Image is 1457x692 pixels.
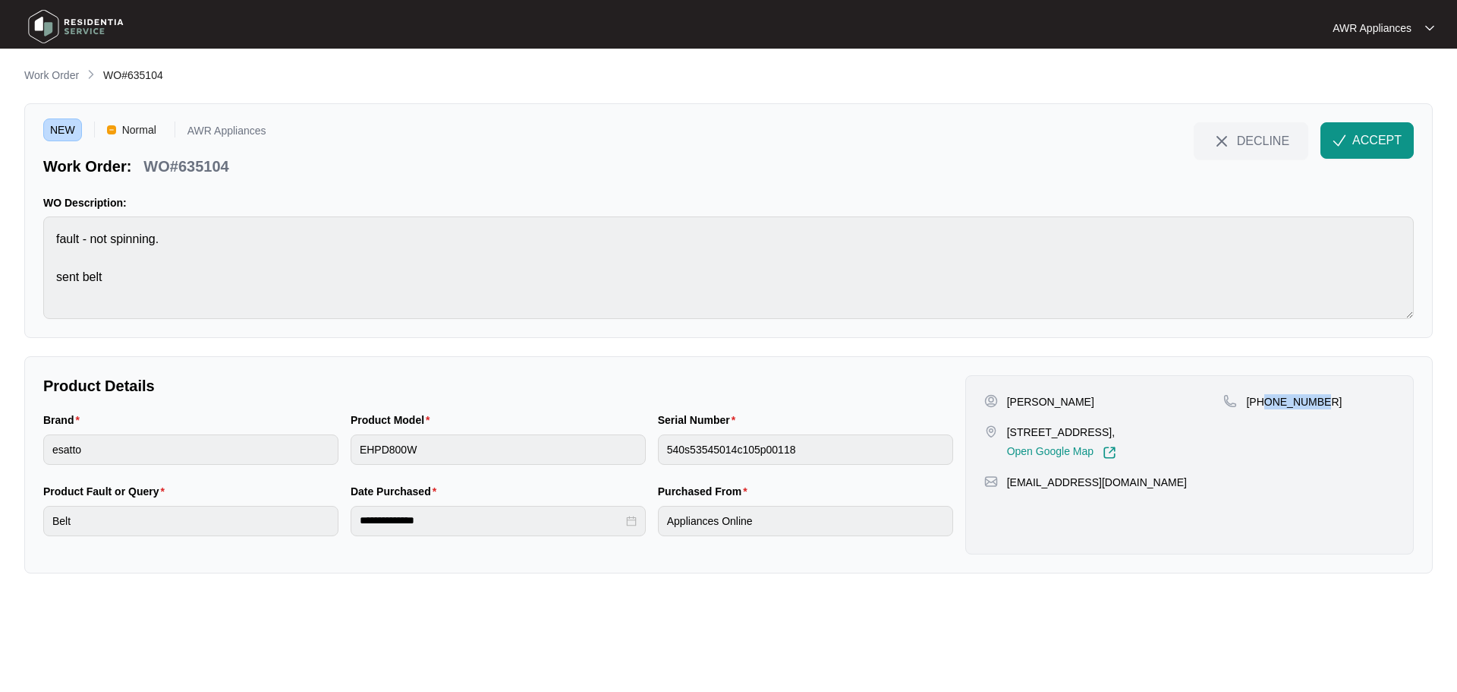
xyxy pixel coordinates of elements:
[21,68,82,84] a: Work Order
[1007,446,1116,460] a: Open Google Map
[23,4,129,49] img: residentia service logo
[351,434,646,465] input: Product Model
[103,69,163,81] span: WO#635104
[43,216,1414,319] textarea: fault - not spinning. sent belt
[116,118,162,141] span: Normal
[1237,132,1289,149] span: DECLINE
[1213,132,1231,150] img: close-Icon
[984,425,998,438] img: map-pin
[351,412,436,428] label: Product Model
[984,475,998,488] img: map-pin
[43,434,338,465] input: Brand
[1007,394,1094,409] p: [PERSON_NAME]
[43,118,82,141] span: NEW
[107,125,116,134] img: Vercel Logo
[1007,425,1116,440] p: [STREET_ADDRESS],
[351,484,442,499] label: Date Purchased
[658,434,953,465] input: Serial Number
[43,506,338,536] input: Product Fault or Query
[43,195,1414,210] p: WO Description:
[143,156,228,177] p: WO#635104
[187,125,266,141] p: AWR Appliances
[85,68,97,81] img: chevron-right
[658,412,741,428] label: Serial Number
[1223,394,1237,408] img: map-pin
[1333,134,1346,147] img: check-Icon
[658,484,754,499] label: Purchased From
[24,68,79,83] p: Work Order
[43,484,171,499] label: Product Fault or Query
[43,375,953,397] p: Product Details
[1007,475,1187,490] p: [EMAIL_ADDRESS][DOMAIN_NAME]
[1194,122,1308,159] button: close-IconDECLINE
[43,412,86,428] label: Brand
[1333,21,1411,36] p: AWR Appliances
[658,506,953,536] input: Purchased From
[1246,394,1342,409] p: [PHONE_NUMBER]
[1320,122,1414,159] button: check-IconACCEPT
[360,513,623,529] input: Date Purchased
[1352,131,1402,150] span: ACCEPT
[984,394,998,408] img: user-pin
[1425,24,1434,32] img: dropdown arrow
[43,156,131,177] p: Work Order:
[1103,446,1116,460] img: Link-External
